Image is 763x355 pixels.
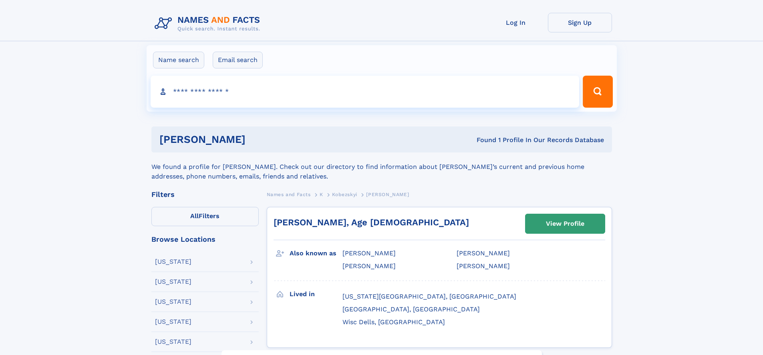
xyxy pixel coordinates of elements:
[155,259,191,265] div: [US_STATE]
[151,236,259,243] div: Browse Locations
[267,189,311,199] a: Names and Facts
[155,279,191,285] div: [US_STATE]
[274,217,469,227] a: [PERSON_NAME], Age [DEMOGRAPHIC_DATA]
[320,192,323,197] span: K
[151,13,267,34] img: Logo Names and Facts
[342,262,396,270] span: [PERSON_NAME]
[320,189,323,199] a: K
[546,215,584,233] div: View Profile
[342,318,445,326] span: Wisc Dells, [GEOGRAPHIC_DATA]
[213,52,263,68] label: Email search
[361,136,604,144] div: Found 1 Profile In Our Records Database
[484,13,548,32] a: Log In
[366,192,409,197] span: [PERSON_NAME]
[151,76,580,108] input: search input
[332,192,357,197] span: Kobezskyi
[153,52,204,68] label: Name search
[155,339,191,345] div: [US_STATE]
[159,134,361,144] h1: [PERSON_NAME]
[342,249,396,257] span: [PERSON_NAME]
[290,247,342,260] h3: Also known as
[190,212,199,220] span: All
[151,152,612,181] div: We found a profile for [PERSON_NAME]. Check out our directory to find information about [PERSON_N...
[332,189,357,199] a: Kobezskyi
[525,214,605,233] a: View Profile
[342,305,480,313] span: [GEOGRAPHIC_DATA], [GEOGRAPHIC_DATA]
[155,299,191,305] div: [US_STATE]
[457,249,510,257] span: [PERSON_NAME]
[457,262,510,270] span: [PERSON_NAME]
[583,76,612,108] button: Search Button
[151,207,259,226] label: Filters
[548,13,612,32] a: Sign Up
[342,293,516,300] span: [US_STATE][GEOGRAPHIC_DATA], [GEOGRAPHIC_DATA]
[290,287,342,301] h3: Lived in
[155,319,191,325] div: [US_STATE]
[151,191,259,198] div: Filters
